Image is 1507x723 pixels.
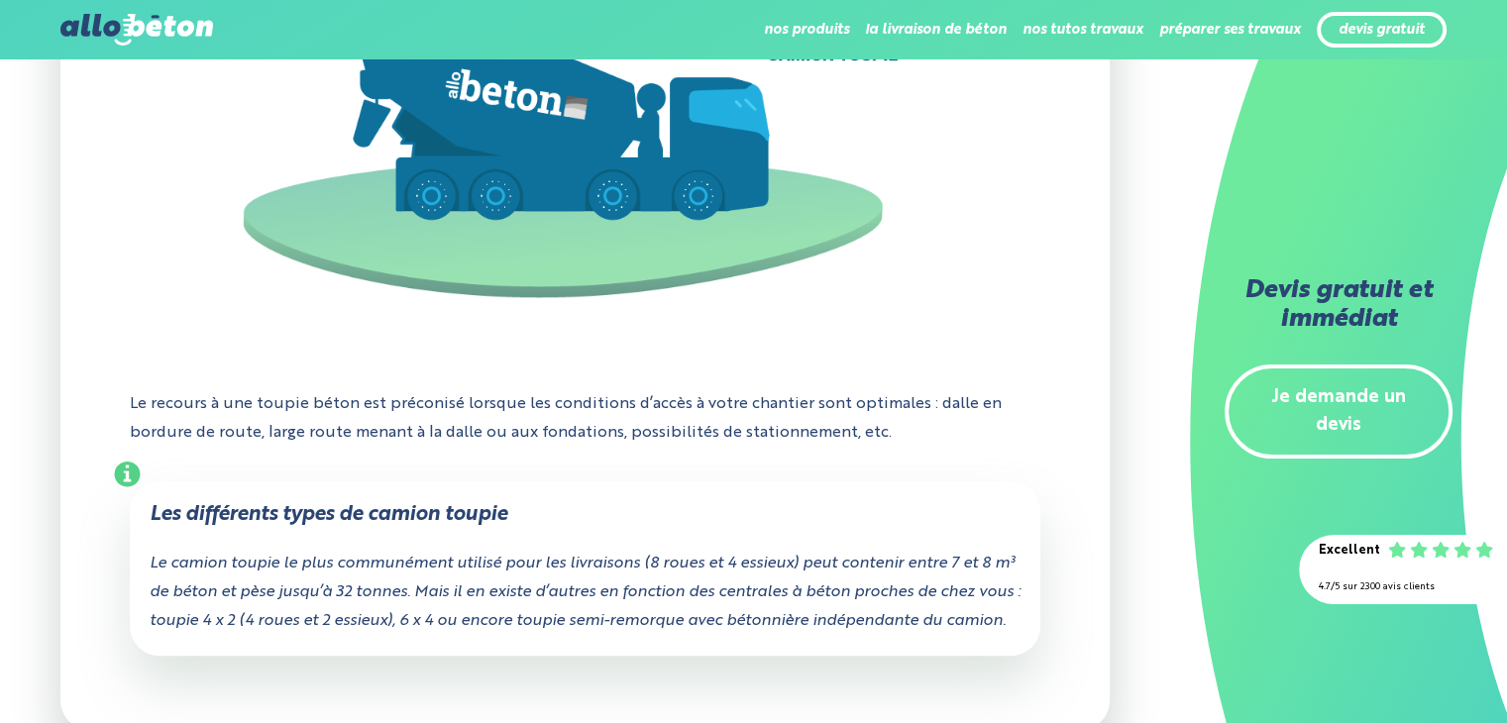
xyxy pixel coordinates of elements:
[60,14,213,46] img: allobéton
[150,556,1021,629] i: Le camion toupie le plus communément utilisé pour les livraisons (8 roues et 4 essieux) peut cont...
[764,6,849,53] li: nos produits
[1023,6,1143,53] li: nos tutos travaux
[1225,277,1453,335] h2: Devis gratuit et immédiat
[150,504,507,525] i: Les différents types de camion toupie
[1319,537,1380,566] div: Excellent
[865,6,1007,53] li: la livraison de béton
[1339,22,1425,39] a: devis gratuit
[1319,573,1487,602] div: 4.7/5 sur 2300 avis clients
[1225,364,1453,460] a: Je demande un devis
[1159,6,1301,53] li: préparer ses travaux
[130,375,1040,463] p: Le recours à une toupie béton est préconisé lorsque les conditions d’accès à votre chantier sont ...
